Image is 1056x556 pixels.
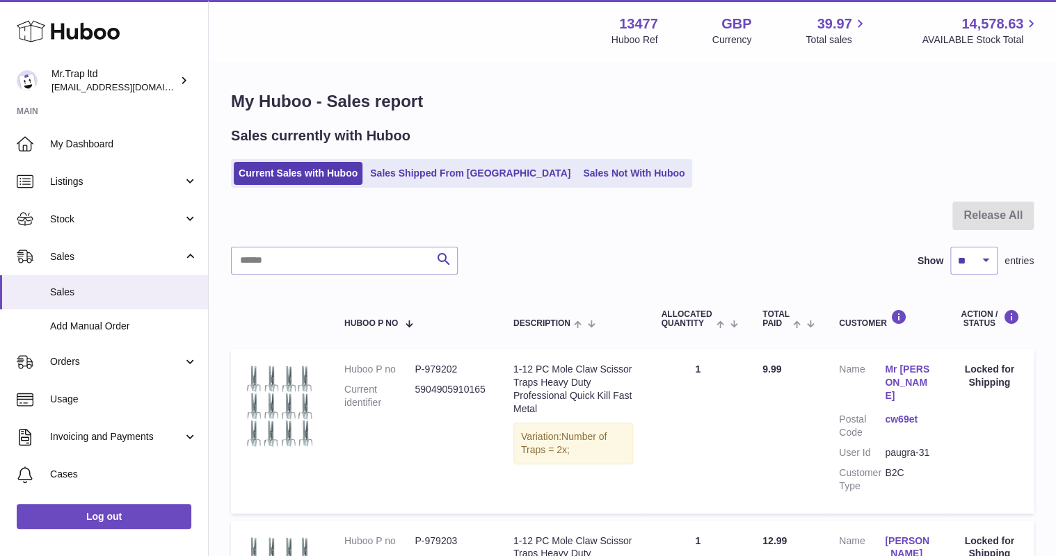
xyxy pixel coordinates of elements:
[51,67,177,94] div: Mr.Trap ltd
[806,33,867,47] span: Total sales
[344,383,415,409] dt: Current identifier
[50,250,183,263] span: Sales
[817,15,851,33] span: 39.97
[839,413,885,439] dt: Postal Code
[50,320,198,333] span: Add Manual Order
[513,319,570,328] span: Description
[647,349,749,513] td: 1
[344,534,415,548] dt: Huboo P no
[17,504,191,529] a: Log out
[619,15,658,33] strong: 13477
[885,363,931,402] a: Mr [PERSON_NAME]
[415,534,485,548] dd: P-979203
[839,363,885,406] dt: Name
[50,355,183,368] span: Orders
[885,466,931,493] dd: B2C
[50,393,198,406] span: Usage
[17,70,38,91] img: office@grabacz.eu
[611,33,658,47] div: Huboo Ref
[231,126,410,145] h2: Sales currently with Huboo
[762,535,787,546] span: 12.99
[762,310,790,328] span: Total paid
[762,363,781,375] span: 9.99
[415,383,485,409] dd: 5904905910165
[51,81,205,92] span: [EMAIL_ADDRESS][DOMAIN_NAME]
[839,446,885,459] dt: User Id
[839,466,885,493] dt: Customer Type
[721,15,751,33] strong: GBP
[513,423,634,464] div: Variation:
[50,138,198,151] span: My Dashboard
[50,430,183,443] span: Invoicing and Payments
[661,310,712,328] span: ALLOCATED Quantity
[885,413,931,426] a: cw69et
[922,15,1039,47] a: 14,578.63 AVAILABLE Stock Total
[1005,254,1034,268] span: entries
[959,309,1020,328] div: Action / Status
[245,363,314,448] img: $_57.JPG
[806,15,867,47] a: 39.97 Total sales
[961,15,1023,33] span: 14,578.63
[344,363,415,376] dt: Huboo P no
[513,363,634,416] div: 1-12 PC Mole Claw Scissor Traps Heavy Duty Professional Quick Kill Fast Metal
[521,431,607,455] span: Number of Traps = 2x;
[415,363,485,376] dd: P-979202
[50,175,183,188] span: Listings
[344,319,398,328] span: Huboo P no
[918,254,943,268] label: Show
[231,90,1034,113] h1: My Huboo - Sales report
[712,33,752,47] div: Currency
[959,363,1020,389] div: Locked for Shipping
[50,213,183,226] span: Stock
[885,446,931,459] dd: paugra-31
[365,162,575,185] a: Sales Shipped From [GEOGRAPHIC_DATA]
[50,468,198,481] span: Cases
[922,33,1039,47] span: AVAILABLE Stock Total
[234,162,362,185] a: Current Sales with Huboo
[839,309,931,328] div: Customer
[578,162,689,185] a: Sales Not With Huboo
[50,286,198,299] span: Sales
